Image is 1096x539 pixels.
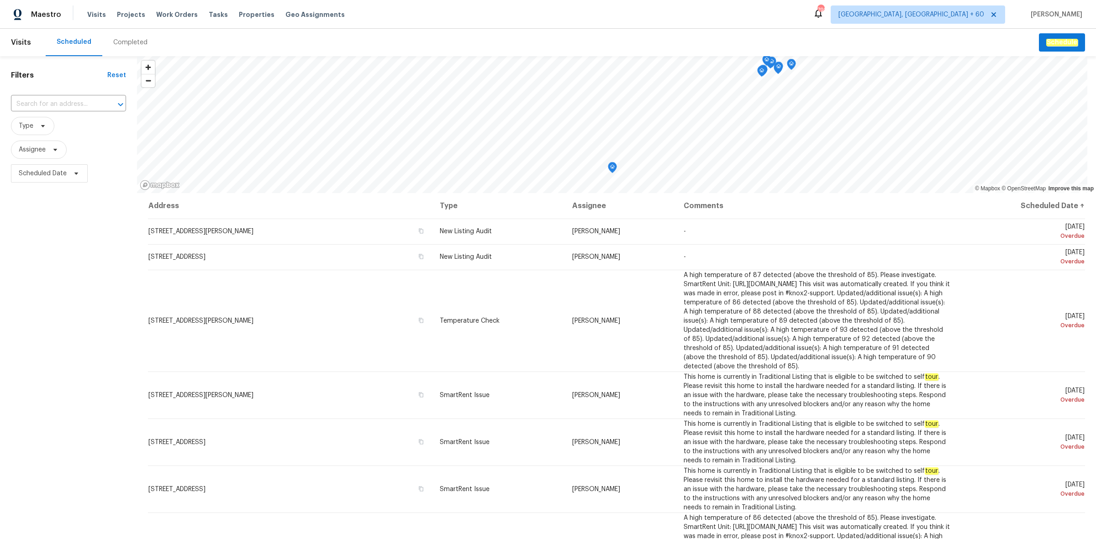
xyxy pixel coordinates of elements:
div: Scheduled [57,37,91,47]
span: Visits [87,10,106,19]
em: tour [925,467,938,475]
span: This home is currently in Traditional Listing that is eligible to be switched to self . Please re... [684,420,946,464]
span: [DATE] [965,224,1085,241]
span: [DATE] [965,481,1085,498]
span: Geo Assignments [285,10,345,19]
span: [PERSON_NAME] [572,318,620,324]
button: Copy Address [417,252,425,261]
span: A high temperature of 87 detected (above the threshold of 85). Please investigate. SmartRent Unit... [684,272,950,370]
th: Address [148,193,432,219]
div: 792 [817,5,824,15]
div: Map marker [608,162,617,176]
button: Zoom out [142,74,155,87]
span: Visits [11,32,31,52]
button: Zoom in [142,61,155,74]
div: Completed [113,38,148,47]
span: [PERSON_NAME] [572,228,620,235]
div: Map marker [767,57,776,71]
span: [DATE] [965,313,1085,330]
span: Properties [239,10,274,19]
div: Map marker [774,62,783,76]
span: [PERSON_NAME] [1027,10,1082,19]
button: Copy Address [417,227,425,235]
div: Map marker [787,59,796,73]
span: Assignee [19,145,46,154]
th: Assignee [565,193,676,219]
span: Tasks [209,11,228,18]
span: [STREET_ADDRESS][PERSON_NAME] [148,318,253,324]
span: [PERSON_NAME] [572,392,620,398]
span: [STREET_ADDRESS] [148,439,205,445]
span: This home is currently in Traditional Listing that is eligible to be switched to self . Please re... [684,467,946,511]
th: Type [432,193,565,219]
span: SmartRent Issue [440,392,490,398]
div: Overdue [965,231,1085,241]
span: - [684,228,686,235]
span: - [684,254,686,260]
canvas: Map [137,56,1087,193]
a: Improve this map [1049,185,1094,192]
em: Schedule [1046,39,1078,46]
div: Map marker [762,55,771,69]
span: Type [19,121,33,131]
span: [DATE] [965,434,1085,451]
em: tour [925,373,938,381]
div: Overdue [965,489,1085,498]
span: Projects [117,10,145,19]
span: SmartRent Issue [440,486,490,492]
span: This home is currently in Traditional Listing that is eligible to be switched to self . Please re... [684,373,946,417]
div: Map marker [759,65,768,79]
div: Overdue [965,321,1085,330]
th: Comments [676,193,958,219]
span: [PERSON_NAME] [572,254,620,260]
button: Copy Address [417,391,425,399]
div: Overdue [965,442,1085,451]
a: Mapbox [975,185,1000,192]
h1: Filters [11,71,107,80]
span: Maestro [31,10,61,19]
div: Overdue [965,257,1085,266]
div: Reset [107,71,126,80]
button: Open [114,98,127,111]
button: Copy Address [417,316,425,324]
span: [DATE] [965,249,1085,266]
button: Copy Address [417,485,425,493]
span: New Listing Audit [440,228,492,235]
span: [STREET_ADDRESS] [148,254,205,260]
button: Schedule [1039,33,1085,52]
span: New Listing Audit [440,254,492,260]
span: Scheduled Date [19,169,67,178]
span: [PERSON_NAME] [572,439,620,445]
span: SmartRent Issue [440,439,490,445]
div: Overdue [965,395,1085,404]
span: [GEOGRAPHIC_DATA], [GEOGRAPHIC_DATA] + 60 [838,10,984,19]
em: tour [925,420,938,428]
a: OpenStreetMap [1001,185,1046,192]
button: Copy Address [417,438,425,446]
span: [PERSON_NAME] [572,486,620,492]
span: [STREET_ADDRESS] [148,486,205,492]
span: [STREET_ADDRESS][PERSON_NAME] [148,228,253,235]
div: Map marker [757,66,766,80]
th: Scheduled Date ↑ [958,193,1085,219]
span: [DATE] [965,387,1085,404]
span: Work Orders [156,10,198,19]
a: Mapbox homepage [140,180,180,190]
span: Temperature Check [440,318,500,324]
input: Search for an address... [11,97,100,111]
span: [STREET_ADDRESS][PERSON_NAME] [148,392,253,398]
